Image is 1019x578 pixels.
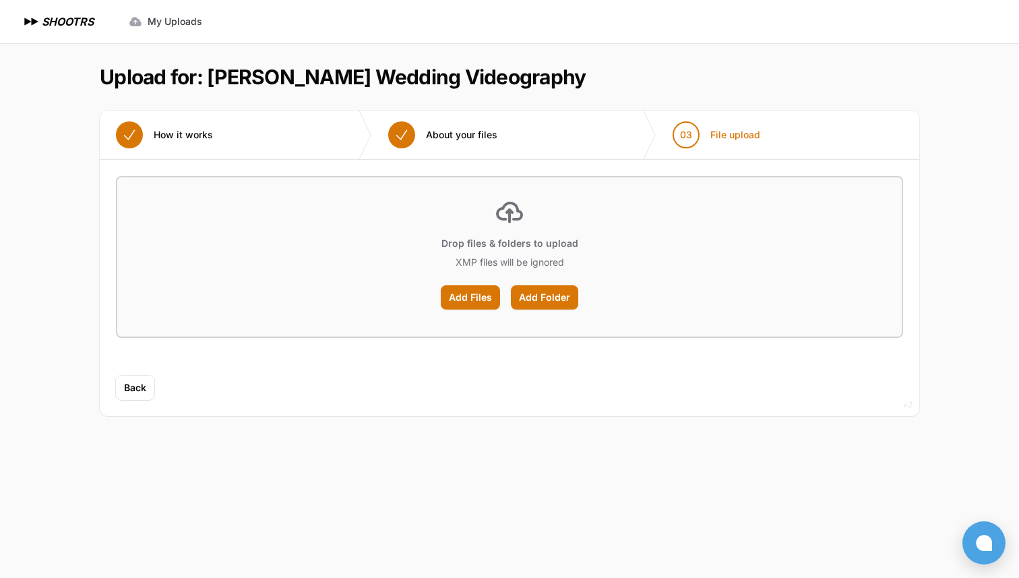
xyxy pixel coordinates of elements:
[124,381,146,395] span: Back
[511,285,578,310] label: Add Folder
[962,521,1006,565] button: Open chat window
[22,13,94,30] a: SHOOTRS SHOOTRS
[42,13,94,30] h1: SHOOTRS
[903,397,913,413] div: v2
[456,256,564,269] p: XMP files will be ignored
[372,111,514,159] button: About your files
[441,285,500,310] label: Add Files
[100,65,586,89] h1: Upload for: [PERSON_NAME] Wedding Videography
[710,128,760,142] span: File upload
[680,128,692,142] span: 03
[441,237,578,250] p: Drop files & folders to upload
[656,111,776,159] button: 03 File upload
[154,128,213,142] span: How it works
[121,9,210,34] a: My Uploads
[116,376,154,400] button: Back
[100,111,229,159] button: How it works
[148,15,202,28] span: My Uploads
[426,128,497,142] span: About your files
[22,13,42,30] img: SHOOTRS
